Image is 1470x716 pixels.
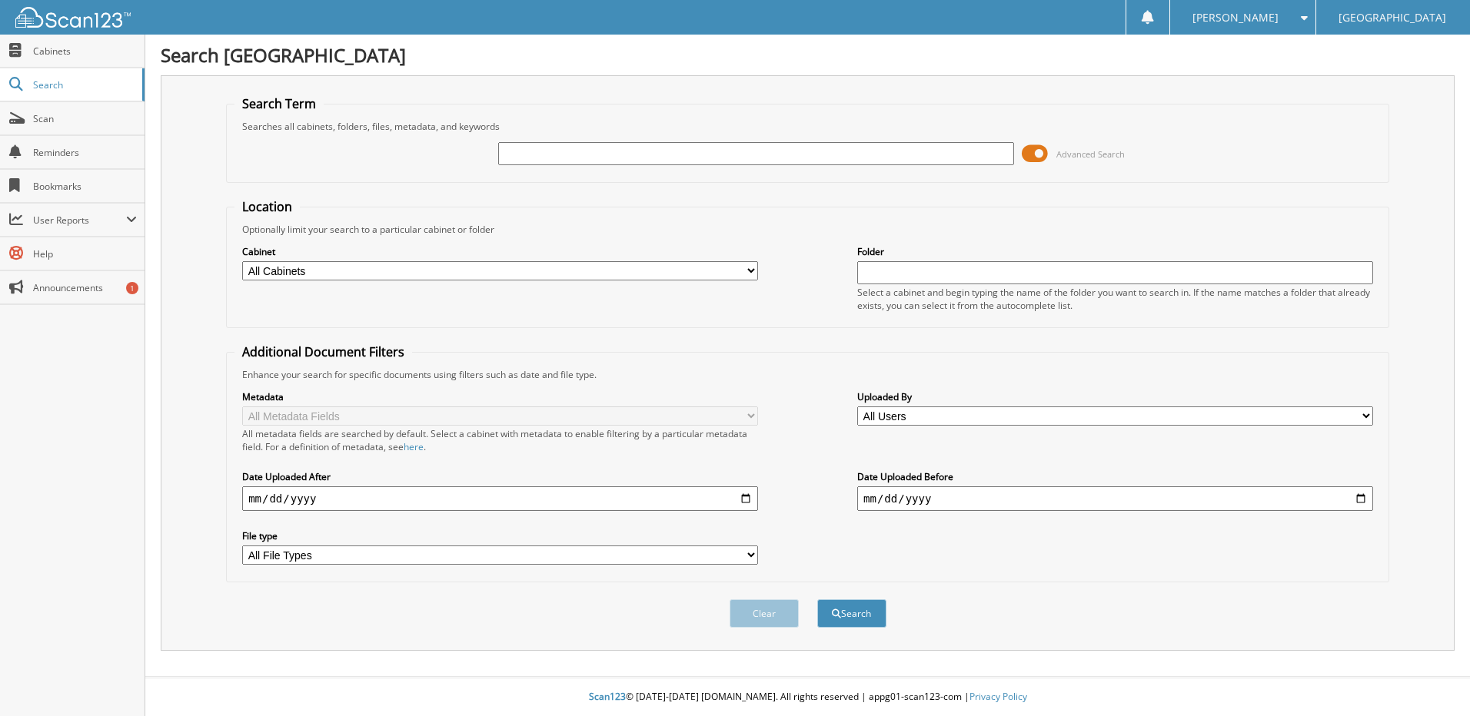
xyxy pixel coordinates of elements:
[404,440,424,453] a: here
[1339,13,1446,22] span: [GEOGRAPHIC_DATA]
[33,78,135,91] span: Search
[857,245,1373,258] label: Folder
[857,486,1373,511] input: end
[730,599,799,628] button: Clear
[969,690,1027,703] a: Privacy Policy
[857,390,1373,403] label: Uploaded By
[857,470,1373,483] label: Date Uploaded Before
[161,42,1455,68] h1: Search [GEOGRAPHIC_DATA]
[33,146,137,159] span: Reminders
[33,281,137,294] span: Announcements
[242,390,758,403] label: Metadata
[33,214,126,227] span: User Reports
[33,247,137,260] span: Help
[857,286,1373,312] div: Select a cabinet and begin typing the name of the folder you want to search in. If the name match...
[33,112,137,125] span: Scan
[234,368,1381,381] div: Enhance your search for specific documents using filters such as date and file type.
[234,95,324,112] legend: Search Term
[242,486,758,511] input: start
[242,427,758,453] div: All metadata fields are searched by default. Select a cabinet with metadata to enable filtering b...
[1192,13,1279,22] span: [PERSON_NAME]
[15,7,131,28] img: scan123-logo-white.svg
[234,198,300,215] legend: Location
[242,529,758,542] label: File type
[234,343,412,360] legend: Additional Document Filters
[33,45,137,58] span: Cabinets
[234,120,1381,133] div: Searches all cabinets, folders, files, metadata, and keywords
[145,678,1470,716] div: © [DATE]-[DATE] [DOMAIN_NAME]. All rights reserved | appg01-scan123-com |
[242,245,758,258] label: Cabinet
[817,599,886,628] button: Search
[126,282,138,294] div: 1
[242,470,758,483] label: Date Uploaded After
[234,223,1381,236] div: Optionally limit your search to a particular cabinet or folder
[589,690,626,703] span: Scan123
[33,180,137,193] span: Bookmarks
[1056,148,1125,160] span: Advanced Search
